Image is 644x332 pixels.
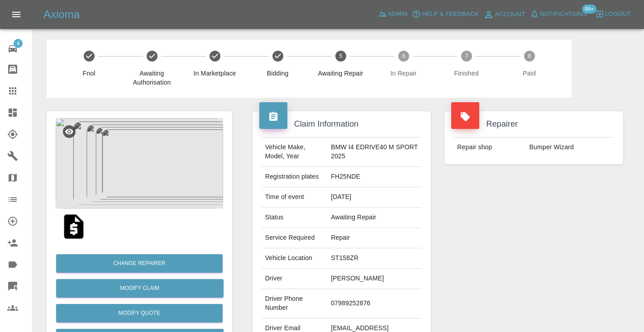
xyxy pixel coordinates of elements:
[262,289,328,318] td: Driver Phone Number
[528,53,531,59] text: 8
[439,69,494,78] span: Finished
[5,4,27,25] button: Open drawer
[327,228,422,248] td: Repair
[376,69,431,78] span: In Repair
[327,187,422,208] td: [DATE]
[43,7,80,22] h5: Axioma
[59,212,88,241] img: qt_1Rv9nHA4aDea5wMjn02CRxWY
[259,118,425,130] h4: Claim Information
[422,9,478,19] span: Help & Feedback
[481,7,528,22] a: Account
[187,69,243,78] span: In Marketplace
[313,69,368,78] span: Awaiting Repair
[593,7,633,21] button: Logout
[501,69,557,78] span: Paid
[61,69,117,78] span: Fnol
[327,289,422,318] td: 07989252876
[327,167,422,187] td: FH25NDE
[262,269,328,289] td: Driver
[327,138,422,167] td: BMW I4 EDRIVE40 M SPORT 2025
[327,208,422,228] td: Awaiting Repair
[56,254,223,273] button: Change Repairer
[262,228,328,248] td: Service Required
[262,208,328,228] td: Status
[605,9,631,19] span: Logout
[465,53,468,59] text: 7
[262,167,328,187] td: Registration plates
[525,138,614,157] td: Bumper Wizard
[262,138,328,167] td: Vehicle Make, Model, Year
[528,7,589,21] button: Notifications
[14,39,23,48] span: 4
[327,269,422,289] td: [PERSON_NAME]
[582,5,596,14] span: 99+
[451,118,616,130] h4: Repairer
[262,187,328,208] td: Time of event
[376,7,410,21] a: Admin
[410,7,481,21] button: Help & Feedback
[402,53,405,59] text: 6
[540,9,587,19] span: Notifications
[495,9,525,20] span: Account
[56,279,224,298] a: Modify Claim
[388,9,408,19] span: Admin
[339,53,342,59] text: 5
[124,69,180,87] span: Awaiting Authorisation
[327,248,422,269] td: ST158ZR
[262,248,328,269] td: Vehicle Location
[56,118,223,209] img: b0679cc7-92e0-4ec2-9ef8-f5f7f2d85271
[250,69,305,78] span: Bidding
[453,138,525,157] td: Repair shop
[56,304,223,323] button: Modify Quote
